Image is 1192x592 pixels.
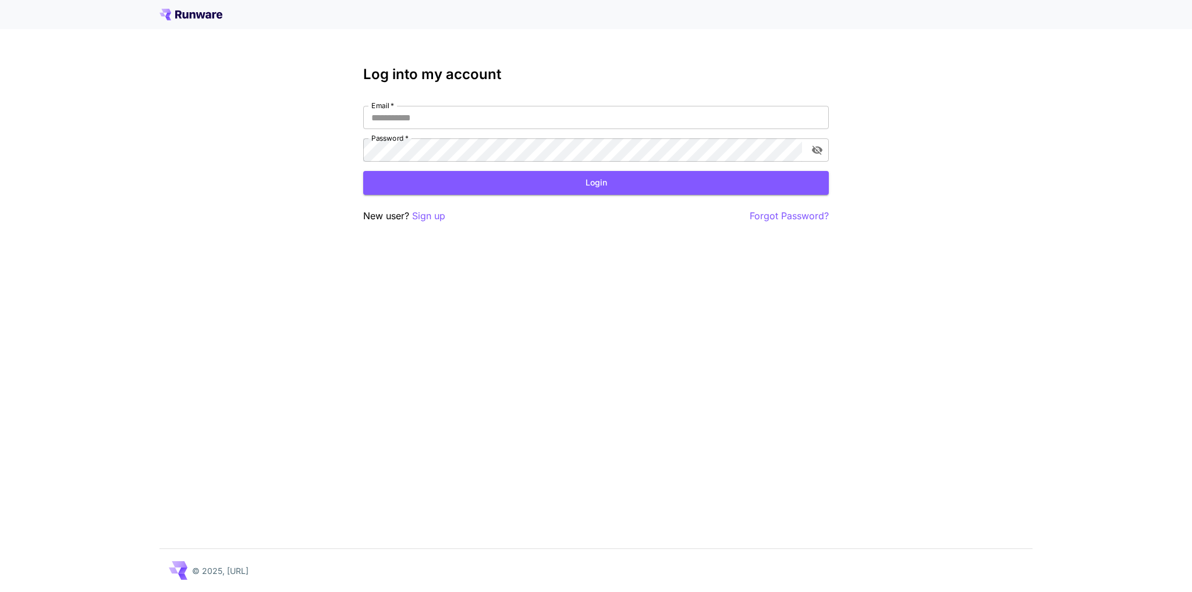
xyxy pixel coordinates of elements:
label: Email [371,101,394,110]
label: Password [371,133,409,143]
button: Forgot Password? [750,209,829,223]
button: Login [363,171,829,195]
p: New user? [363,209,445,223]
button: Sign up [412,209,445,223]
h3: Log into my account [363,66,829,83]
p: © 2025, [URL] [192,565,249,577]
button: toggle password visibility [807,140,828,161]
